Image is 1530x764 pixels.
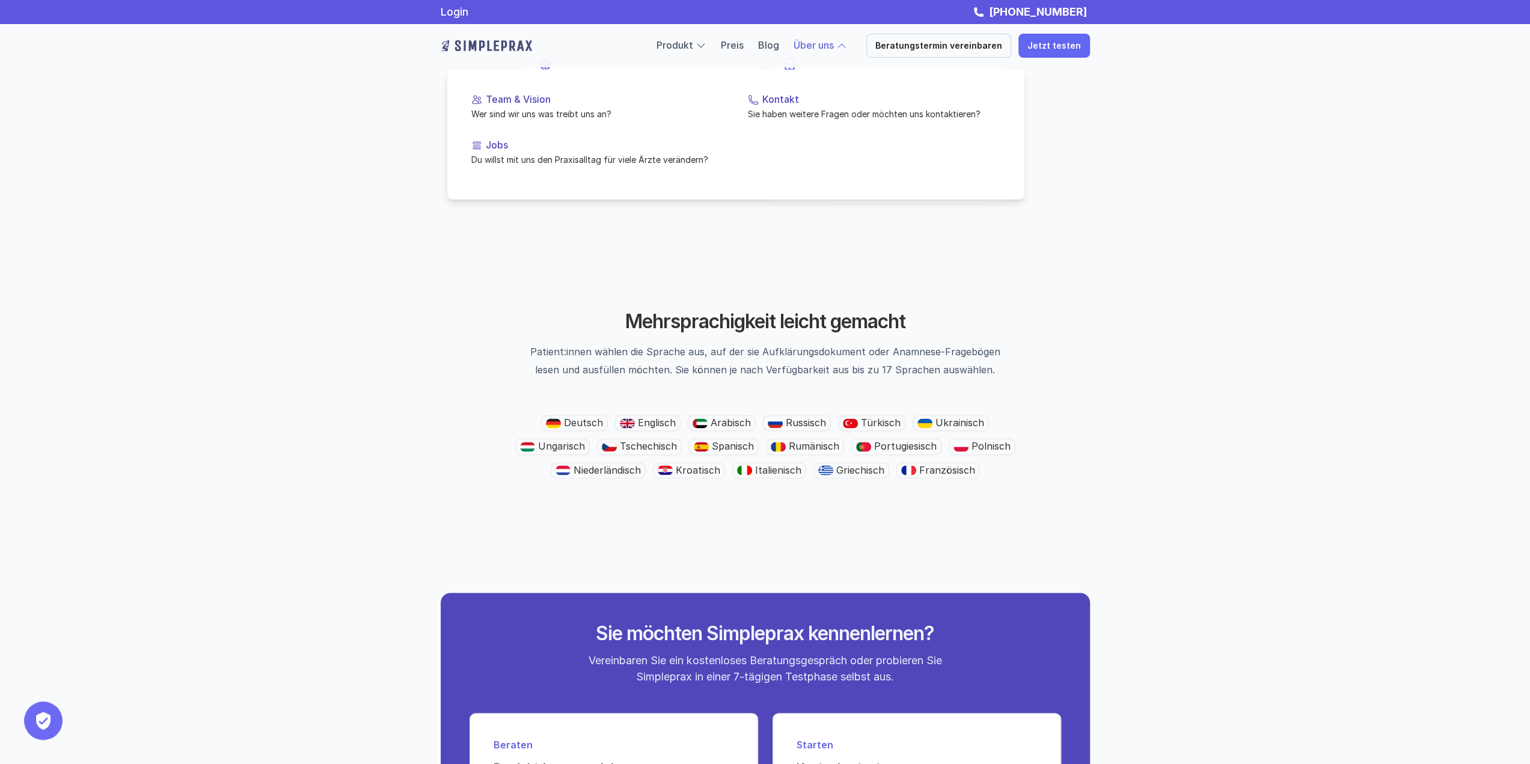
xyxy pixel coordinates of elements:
img: Arabisch [693,418,708,428]
p: Portugiesisch [874,441,937,452]
p: Türkisch [861,417,901,429]
a: Produkt [656,39,693,51]
p: Starten [797,737,1037,751]
p: Team & Vision [486,94,724,105]
a: Preis [721,39,744,51]
p: Sie haben weitere Fragen oder möchten uns kontaktieren? [748,108,1000,120]
img: Ukraine [917,418,932,428]
a: Blog [758,39,779,51]
strong: [PHONE_NUMBER] [989,5,1087,18]
p: Jobs [486,139,724,151]
a: Über uns [794,39,834,51]
h2: Mehrsprachigkeit leicht gemacht [441,310,1090,333]
a: [PHONE_NUMBER] [986,5,1090,18]
p: Ungarisch [538,441,585,452]
img: Kroatien [658,465,673,475]
h2: Sie möchten Simpleprax kennenlernen? [540,622,991,644]
a: Team & VisionWer sind wir uns was treibt uns an? [462,84,733,130]
p: Beratungstermin vereinbaren [875,41,1002,51]
p: Spanisch [712,441,754,452]
a: Beratungstermin vereinbaren [866,34,1011,58]
p: Ukrainisch [935,417,984,429]
p: Kontakt [762,94,1000,105]
img: Italien [737,465,752,475]
img: Polen [953,442,968,451]
p: Italienisch [755,465,801,476]
img: Frankreich [901,465,916,475]
p: Französisch [919,465,975,476]
img: Russland [768,418,783,428]
img: Niederlande [555,465,571,475]
a: Login [441,5,468,18]
a: Jetzt testen [1018,34,1090,58]
p: Beraten [494,737,734,751]
p: Russisch [786,417,826,429]
p: Du willst mit uns den Praxisalltag für viele Ärzte verändern? [471,153,724,166]
p: Arabisch [711,417,751,429]
p: Rumänisch [789,441,839,452]
a: JobsDu willst mit uns den Praxisalltag für viele Ärzte verändern? [462,130,733,176]
p: Griechisch [836,465,884,476]
img: Spanien [694,442,709,451]
img: Englisch [620,418,635,428]
img: Rumänien [771,442,786,451]
p: Jetzt testen [1027,41,1081,51]
a: KontaktSie haben weitere Fragen oder möchten uns kontaktieren? [738,84,1010,130]
p: Patient:innen wählen die Sprache aus, auf der sie Aufklärungsdokument oder Anamnese-Fragebögen le... [525,343,1006,379]
img: Ungarn [520,442,535,451]
p: Englisch [638,417,676,429]
img: Deutsch [546,418,561,428]
p: Wer sind wir uns was treibt uns an? [471,108,724,120]
p: Vereinbaren Sie ein kostenloses Beratungsgespräch oder probieren Sie Simpleprax in einer 7-tägige... [577,652,953,684]
img: Tschechien [602,442,617,451]
p: Polnisch [972,441,1011,452]
p: Kroatisch [676,465,720,476]
img: Griechenland [818,465,833,475]
p: Tschechisch [620,441,677,452]
p: Deutsch [564,417,603,429]
img: Portugal [856,442,871,451]
p: Niederländisch [574,465,641,476]
img: Türkei [843,418,858,428]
